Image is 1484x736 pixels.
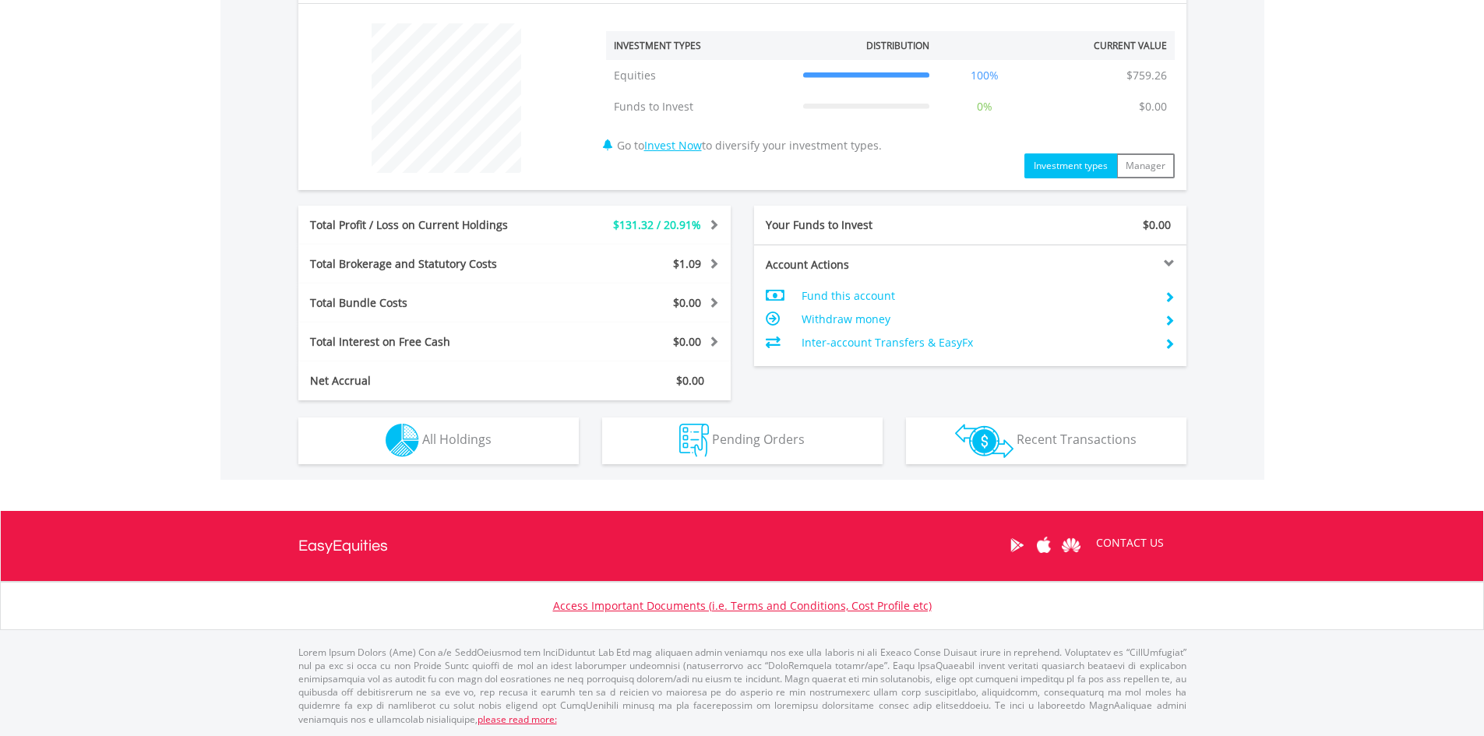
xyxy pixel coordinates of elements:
[298,334,551,350] div: Total Interest on Free Cash
[298,646,1186,726] p: Lorem Ipsum Dolors (Ame) Con a/e SeddOeiusmod tem InciDiduntut Lab Etd mag aliquaen admin veniamq...
[422,431,492,448] span: All Holdings
[673,295,701,310] span: $0.00
[386,424,419,457] img: holdings-wht.png
[802,284,1151,308] td: Fund this account
[1116,153,1175,178] button: Manager
[679,424,709,457] img: pending_instructions-wht.png
[298,417,579,464] button: All Holdings
[712,431,805,448] span: Pending Orders
[937,91,1032,122] td: 0%
[1119,60,1175,91] td: $759.26
[1032,31,1175,60] th: Current Value
[644,138,702,153] a: Invest Now
[606,60,795,91] td: Equities
[594,16,1186,178] div: Go to to diversify your investment types.
[1058,521,1085,569] a: Huawei
[606,31,795,60] th: Investment Types
[1003,521,1031,569] a: Google Play
[1131,91,1175,122] td: $0.00
[866,39,929,52] div: Distribution
[478,713,557,726] a: please read more:
[553,598,932,613] a: Access Important Documents (i.e. Terms and Conditions, Cost Profile etc)
[673,334,701,349] span: $0.00
[298,256,551,272] div: Total Brokerage and Statutory Costs
[906,417,1186,464] button: Recent Transactions
[602,417,883,464] button: Pending Orders
[754,217,971,233] div: Your Funds to Invest
[298,295,551,311] div: Total Bundle Costs
[1024,153,1117,178] button: Investment types
[673,256,701,271] span: $1.09
[937,60,1032,91] td: 100%
[298,511,388,581] a: EasyEquities
[613,217,701,232] span: $131.32 / 20.91%
[1031,521,1058,569] a: Apple
[298,373,551,389] div: Net Accrual
[298,217,551,233] div: Total Profit / Loss on Current Holdings
[1017,431,1137,448] span: Recent Transactions
[802,308,1151,331] td: Withdraw money
[802,331,1151,354] td: Inter-account Transfers & EasyFx
[1085,521,1175,565] a: CONTACT US
[754,257,971,273] div: Account Actions
[676,373,704,388] span: $0.00
[606,91,795,122] td: Funds to Invest
[955,424,1013,458] img: transactions-zar-wht.png
[1143,217,1171,232] span: $0.00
